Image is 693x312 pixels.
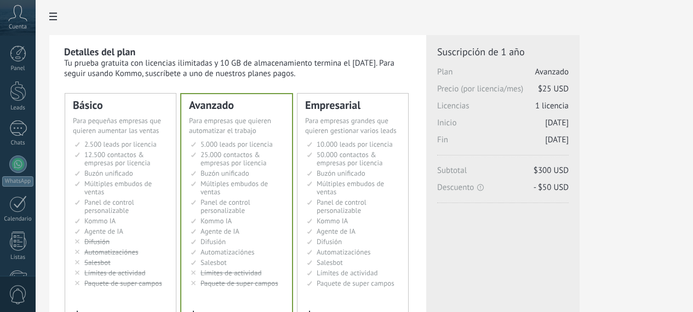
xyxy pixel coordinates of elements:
span: 5.000 leads por licencia [201,140,273,149]
span: Plan [437,67,569,84]
span: Para empresas que quieren automatizar el trabajo [189,116,271,135]
span: Automatizaciónes [84,247,139,257]
span: Suscripción de 1 año [437,45,569,58]
span: Descuento [437,182,569,193]
div: Empresarial [305,100,400,111]
span: Para pequeñas empresas que quieren aumentar las ventas [73,116,161,135]
span: $300 USD [534,165,569,176]
span: Salesbot [201,258,227,267]
span: Kommo IA [317,216,348,226]
div: Panel [2,65,34,72]
span: Paquete de super campos [317,279,394,288]
span: 12.500 contactos & empresas por licencia [84,150,150,167]
span: Difusión [201,237,226,246]
span: Límites de actividad [84,268,146,278]
span: Buzón unificado [317,169,365,178]
span: Inicio [437,118,569,135]
span: Múltiples embudos de ventas [317,179,384,197]
span: Límites de actividad [201,268,262,278]
span: Paquete de super campos [201,279,278,288]
span: Automatizaciónes [201,247,255,257]
span: Salesbot [317,258,343,267]
span: 25.000 contactos & empresas por licencia [201,150,266,167]
span: Automatizaciónes [317,247,371,257]
span: Agente de IA [201,227,239,236]
div: Listas [2,254,34,261]
span: Precio (por licencia/mes) [437,84,569,101]
b: Detalles del plan [64,45,135,58]
span: Salesbot [84,258,111,267]
div: Básico [73,100,168,111]
div: Calendario [2,216,34,223]
span: Buzón unificado [84,169,133,178]
span: Límites de actividad [317,268,378,278]
span: Agente de IA [84,227,123,236]
span: Buzón unificado [201,169,249,178]
span: [DATE] [545,118,569,128]
span: Panel de control personalizable [317,198,366,215]
span: Licencias [437,101,569,118]
span: $25 USD [538,84,569,94]
span: Avanzado [535,67,569,77]
span: Cuenta [9,24,27,31]
span: Panel de control personalizable [84,198,134,215]
span: Panel de control personalizable [201,198,250,215]
span: 1 licencia [535,101,569,111]
span: Para empresas grandes que quieren gestionar varios leads [305,116,397,135]
span: Subtotal [437,165,569,182]
span: Difusión [317,237,342,246]
span: - $50 USD [534,182,569,193]
span: Agente de IA [317,227,356,236]
span: [DATE] [545,135,569,145]
div: WhatsApp [2,176,33,187]
span: Kommo IA [84,216,116,226]
div: Tu prueba gratuita con licencias ilimitadas y 10 GB de almacenamiento termina el [DATE]. Para seg... [64,58,413,79]
div: Avanzado [189,100,284,111]
div: Chats [2,140,34,147]
span: Múltiples embudos de ventas [84,179,152,197]
span: 2.500 leads por licencia [84,140,157,149]
span: 10.000 leads por licencia [317,140,393,149]
span: 50.000 contactos & empresas por licencia [317,150,382,167]
span: Kommo IA [201,216,232,226]
span: Difusión [84,237,110,246]
span: Múltiples embudos de ventas [201,179,268,197]
div: Leads [2,105,34,112]
span: Fin [437,135,569,152]
span: Paquete de super campos [84,279,162,288]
